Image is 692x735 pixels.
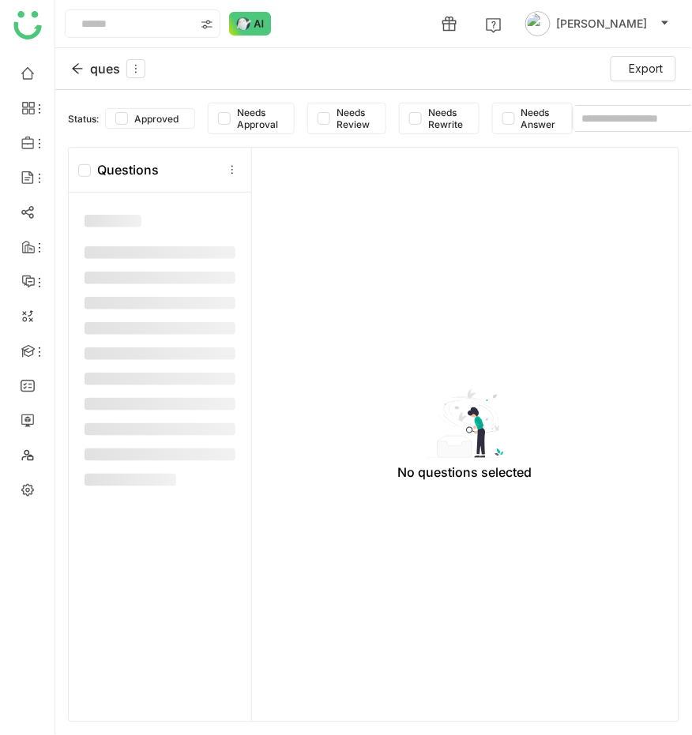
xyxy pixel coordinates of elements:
[128,113,185,125] span: Approved
[611,56,676,81] button: Export
[68,113,99,125] div: Status:
[229,12,272,36] img: ask-buddy-normal.svg
[630,60,664,77] span: Export
[557,15,648,32] span: [PERSON_NAME]
[13,11,42,39] img: logo
[231,107,284,130] span: Needs Approval
[71,59,145,78] div: ques
[78,162,159,178] div: Questions
[486,17,502,33] img: help.svg
[261,160,669,709] div: No questions selected
[515,107,562,130] span: Needs Answer
[422,107,469,130] span: Needs Rewrite
[522,11,673,36] button: [PERSON_NAME]
[330,107,376,130] span: Needs Review
[201,18,213,31] img: search-type.svg
[426,389,505,459] img: nodata.svg
[525,11,551,36] img: avatar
